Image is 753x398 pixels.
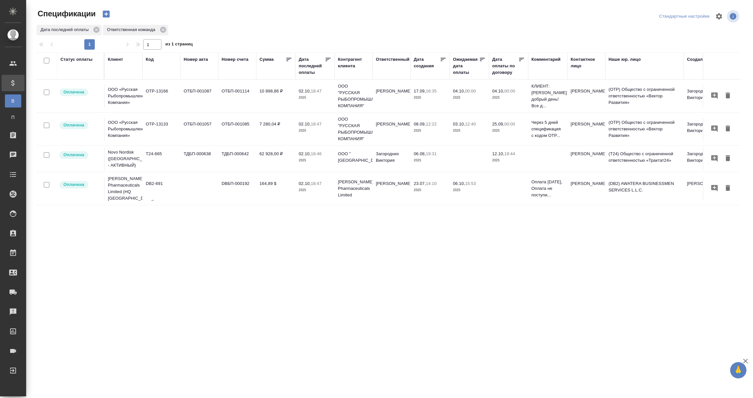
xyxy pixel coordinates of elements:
p: 00:00 [504,89,515,93]
button: Удалить [722,182,733,194]
p: 12:40 [465,122,476,126]
p: 16:35 [426,89,437,93]
td: OTP-13166 [142,85,180,108]
td: T24-665 [142,147,180,170]
p: ООО "РУССКАЯ РЫБОПРОМЫШЛЕННАЯ КОМПАНИЯ" [338,83,369,109]
td: [PERSON_NAME] [567,177,605,200]
td: [PERSON_NAME] [373,118,410,141]
td: (T24) Общество с ограниченной ответственностью «Трактат24» [605,147,684,170]
td: Загородних Виктория [684,85,722,108]
p: 2025 [414,94,446,101]
p: ООО «Русская Рыбопромышленная Компания» [108,86,139,106]
td: ОТБП-001085 [218,118,256,141]
div: Клиент [108,56,123,63]
td: [PERSON_NAME] [373,177,410,200]
p: 2025 [299,127,331,134]
div: split button [658,11,711,22]
div: Дата последней оплаты [37,25,102,35]
p: 2025 [453,127,486,134]
td: DBБП-000192 [218,177,256,200]
p: Дата последней оплаты [41,26,91,33]
p: 2025 [453,187,486,193]
p: Оплачена [63,89,84,95]
p: ООО "[GEOGRAPHIC_DATA]" [338,151,369,164]
p: 04.10, [453,89,465,93]
div: Контактное лицо [571,56,602,69]
p: Оплачена [63,181,84,188]
button: Удалить [722,90,733,102]
td: [PERSON_NAME] [567,85,605,108]
p: 18:47 [311,89,322,93]
p: 02.10, [299,181,311,186]
div: Номер счета [222,56,248,63]
p: Через 5 дней спецификация с кодом OTP... [531,119,564,139]
td: 7 280,04 ₽ [256,118,295,141]
div: Код [146,56,154,63]
button: 🙏 [730,362,746,378]
span: П [8,114,18,121]
p: 04.10, [492,89,504,93]
p: Оплата [DATE], Оплата не поступи... [531,179,564,198]
td: ОТБП-001057 [180,118,218,141]
div: Ожидаемая дата оплаты [453,56,479,76]
p: ООО «Русская Рыбопромышленная Компания» [108,119,139,139]
td: (OTP) Общество с ограниченной ответственностью «Вектор Развития» [605,83,684,109]
td: OTP-13133 [142,118,180,141]
div: Статус оплаты [60,56,92,63]
td: [PERSON_NAME] [373,85,410,108]
span: В [8,98,18,104]
td: ОТБП-001114 [218,85,256,108]
p: Оплачена [63,122,84,128]
td: Загородних Виктория [373,147,410,170]
p: 2025 [492,127,525,134]
p: 06.08, [414,151,426,156]
td: 164,89 $ [256,177,295,200]
p: 02.10, [299,89,311,93]
div: Сумма [259,56,274,63]
td: ТДБП-000642 [218,147,256,170]
div: Номер акта [184,56,208,63]
p: 14:10 [426,181,437,186]
p: [PERSON_NAME] Pharmaceuticals Limited [338,179,369,198]
p: 2025 [299,157,331,164]
span: 🙏 [733,363,744,377]
p: 03.10, [453,122,465,126]
td: ТДБП-000638 [180,147,218,170]
p: 2025 [453,94,486,101]
td: 62 928,00 ₽ [256,147,295,170]
button: Удалить [722,123,733,135]
p: 00:00 [504,122,515,126]
p: КЛИЕНТ: [PERSON_NAME], добрый день! Все д... [531,83,564,109]
p: 2025 [492,94,525,101]
p: 18:47 [311,181,322,186]
p: [PERSON_NAME] Pharmaceuticals Limited (HQ [GEOGRAPHIC_DATA]) [108,175,139,202]
span: Посмотреть информацию [727,10,741,23]
a: В [5,94,21,108]
td: [PERSON_NAME] [684,177,722,200]
p: 23.07, [414,181,426,186]
button: Создать [98,8,114,20]
div: Наше юр. лицо [609,56,641,63]
span: Спецификации [36,8,96,19]
p: 2025 [299,187,331,193]
td: (DB2) AWATERA BUSINESSMEN SERVICES L.L.C. [605,177,684,200]
a: П [5,111,21,124]
p: 06.10, [453,181,465,186]
p: 00:00 [465,89,476,93]
td: [PERSON_NAME] [567,118,605,141]
p: 15:53 [465,181,476,186]
div: Контрагент клиента [338,56,369,69]
p: 2025 [299,94,331,101]
p: Novo Nordisk ([GEOGRAPHIC_DATA] - АКТИВНЫЙ) [108,149,139,169]
p: 02.10, [299,122,311,126]
p: 12.10, [492,151,504,156]
p: Оплачена [63,152,84,158]
span: из 1 страниц [165,40,193,50]
div: Дата оплаты по договору [492,56,518,76]
div: Создал [687,56,703,63]
p: 2025 [414,157,446,164]
p: 2025 [414,187,446,193]
p: 19:44 [504,151,515,156]
p: 2025 [414,127,446,134]
p: ООО "РУССКАЯ РЫБОПРОМЫШЛЕННАЯ КОМПАНИЯ" [338,116,369,142]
